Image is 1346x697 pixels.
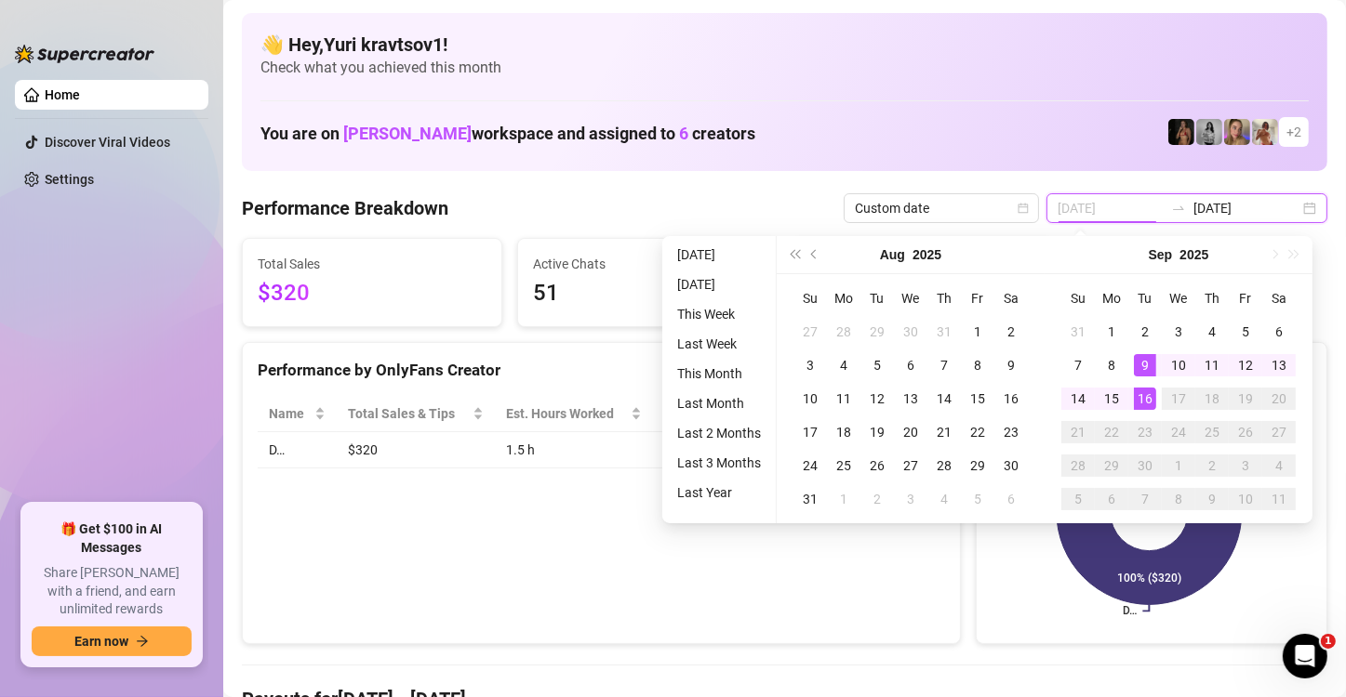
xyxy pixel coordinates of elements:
[1100,354,1123,376] div: 8
[32,626,192,656] button: Earn nowarrow-right
[1234,488,1257,510] div: 10
[793,382,827,415] td: 2025-08-10
[913,236,941,273] button: Choose a year
[670,481,768,504] li: Last Year
[827,315,860,348] td: 2025-07-28
[1061,449,1095,482] td: 2025-09-28
[927,282,961,315] th: Th
[260,124,755,144] h1: You are on workspace and assigned to creators
[799,421,821,443] div: 17
[1201,354,1223,376] div: 11
[670,333,768,355] li: Last Week
[894,282,927,315] th: We
[670,362,768,385] li: This Month
[1167,354,1190,376] div: 10
[966,421,989,443] div: 22
[1229,415,1262,449] td: 2025-09-26
[670,452,768,474] li: Last 3 Months
[1283,634,1327,678] iframe: Intercom live chat
[793,348,827,382] td: 2025-08-03
[961,415,994,449] td: 2025-08-22
[994,282,1028,315] th: Sa
[343,124,472,143] span: [PERSON_NAME]
[1095,449,1128,482] td: 2025-09-29
[833,454,855,477] div: 25
[966,354,989,376] div: 8
[827,449,860,482] td: 2025-08-25
[1100,488,1123,510] div: 6
[961,282,994,315] th: Fr
[1134,321,1156,343] div: 2
[933,388,955,410] div: 14
[866,354,888,376] div: 5
[1100,388,1123,410] div: 15
[1162,382,1195,415] td: 2025-09-17
[670,303,768,325] li: This Week
[793,482,827,516] td: 2025-08-31
[1252,119,1278,145] img: Green
[793,315,827,348] td: 2025-07-27
[793,282,827,315] th: Su
[337,432,494,468] td: $320
[805,236,825,273] button: Previous month (PageUp)
[1167,454,1190,477] div: 1
[1268,454,1290,477] div: 4
[927,415,961,449] td: 2025-08-21
[994,315,1028,348] td: 2025-08-02
[799,321,821,343] div: 27
[1195,348,1229,382] td: 2025-09-11
[258,276,486,311] span: $320
[1128,415,1162,449] td: 2025-09-23
[1262,348,1296,382] td: 2025-09-13
[933,454,955,477] div: 28
[45,172,94,187] a: Settings
[860,449,894,482] td: 2025-08-26
[1162,315,1195,348] td: 2025-09-03
[793,415,827,449] td: 2025-08-17
[258,396,337,432] th: Name
[1195,415,1229,449] td: 2025-09-25
[880,236,905,273] button: Choose a month
[827,482,860,516] td: 2025-09-01
[1134,488,1156,510] div: 7
[827,382,860,415] td: 2025-08-11
[1224,119,1250,145] img: Cherry
[1128,382,1162,415] td: 2025-09-16
[961,482,994,516] td: 2025-09-05
[1128,449,1162,482] td: 2025-09-30
[799,488,821,510] div: 31
[866,488,888,510] div: 2
[1234,388,1257,410] div: 19
[994,415,1028,449] td: 2025-08-23
[1201,421,1223,443] div: 25
[933,354,955,376] div: 7
[1229,282,1262,315] th: Fr
[961,449,994,482] td: 2025-08-29
[833,388,855,410] div: 11
[1234,421,1257,443] div: 26
[258,254,486,274] span: Total Sales
[495,432,653,468] td: 1.5 h
[74,634,128,649] span: Earn now
[961,348,994,382] td: 2025-08-08
[670,392,768,414] li: Last Month
[1262,415,1296,449] td: 2025-09-27
[1134,454,1156,477] div: 30
[258,432,337,468] td: D…
[927,449,961,482] td: 2025-08-28
[900,321,922,343] div: 30
[32,564,192,619] span: Share [PERSON_NAME] with a friend, and earn unlimited rewards
[1149,236,1173,273] button: Choose a month
[1162,415,1195,449] td: 2025-09-24
[269,403,311,424] span: Name
[866,454,888,477] div: 26
[45,135,170,150] a: Discover Viral Videos
[860,482,894,516] td: 2025-09-02
[136,635,149,648] span: arrow-right
[927,482,961,516] td: 2025-09-04
[1234,321,1257,343] div: 5
[1268,388,1290,410] div: 20
[860,415,894,449] td: 2025-08-19
[1067,421,1089,443] div: 21
[1162,482,1195,516] td: 2025-10-08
